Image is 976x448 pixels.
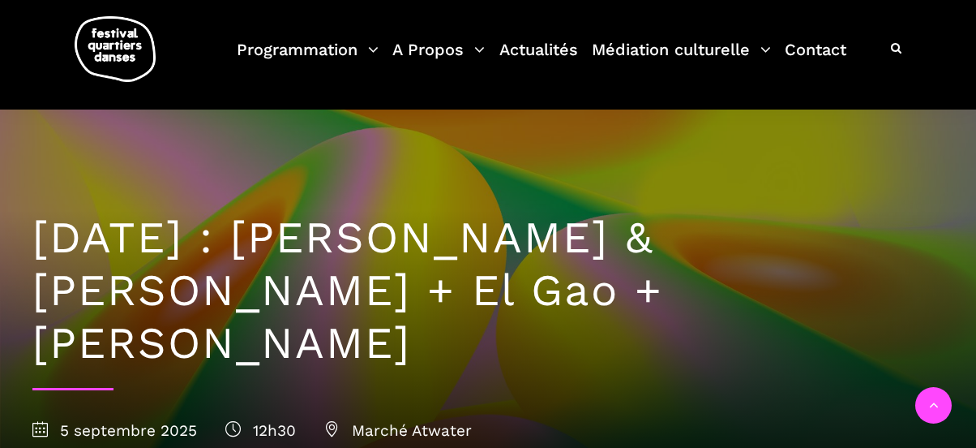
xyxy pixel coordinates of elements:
[499,36,578,84] a: Actualités
[392,36,485,84] a: A Propos
[324,421,472,440] span: Marché Atwater
[225,421,296,440] span: 12h30
[592,36,771,84] a: Médiation culturelle
[237,36,379,84] a: Programmation
[785,36,846,84] a: Contact
[32,212,944,369] h1: [DATE] : [PERSON_NAME] & [PERSON_NAME] + El Gao + [PERSON_NAME]
[32,421,197,440] span: 5 septembre 2025
[75,16,156,82] img: logo-fqd-med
